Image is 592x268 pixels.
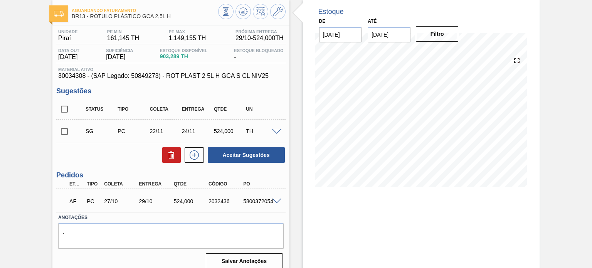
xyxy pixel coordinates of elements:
[160,48,207,53] span: Estoque Disponível
[85,181,102,187] div: Tipo
[107,35,139,42] span: 161,145 TH
[241,198,279,204] div: 5800372054
[181,147,204,163] div: Nova sugestão
[235,29,284,34] span: Próxima Entrega
[169,29,206,34] span: PE MAX
[319,19,326,24] label: De
[106,48,133,53] span: Suficiência
[67,193,85,210] div: Aguardando Faturamento
[58,72,283,79] span: 30034308 - (SAP Legado: 50849273) - ROT PLAST 2 5L H GCA S CL NIV25
[106,54,133,61] span: [DATE]
[56,171,285,179] h3: Pedidos
[84,106,119,112] div: Status
[212,106,247,112] div: Qtde
[368,27,410,42] input: dd/mm/yyyy
[218,4,234,19] button: Visão Geral dos Estoques
[234,48,283,53] span: Estoque Bloqueado
[116,106,151,112] div: Tipo
[241,181,279,187] div: PO
[85,198,102,204] div: Pedido de Compra
[180,128,215,134] div: 24/11/2025
[212,128,247,134] div: 524,000
[235,4,251,19] button: Atualizar Gráfico
[69,198,83,204] p: AF
[148,128,183,134] div: 22/11/2025
[244,128,279,134] div: TH
[56,87,285,95] h3: Sugestões
[102,198,140,204] div: 27/10/2025
[180,106,215,112] div: Entrega
[84,128,119,134] div: Sugestão Criada
[137,181,175,187] div: Entrega
[270,4,286,19] button: Ir ao Master Data / Geral
[172,181,210,187] div: Qtde
[158,147,181,163] div: Excluir Sugestões
[58,212,283,223] label: Anotações
[72,13,218,19] span: BR13 - RÓTULO PLÁSTICO GCA 2,5L H
[207,181,245,187] div: Código
[54,11,64,17] img: Ícone
[253,4,268,19] button: Programar Estoque
[244,106,279,112] div: UN
[208,147,285,163] button: Aceitar Sugestões
[102,181,140,187] div: Coleta
[319,27,362,42] input: dd/mm/yyyy
[58,29,77,34] span: Unidade
[235,35,284,42] span: 29/10 - 524,000 TH
[58,48,79,53] span: Data out
[58,54,79,61] span: [DATE]
[172,198,210,204] div: 524,000
[204,147,286,163] div: Aceitar Sugestões
[318,8,344,16] div: Estoque
[107,29,139,34] span: PE MIN
[58,223,283,249] textarea: .
[58,67,283,72] span: Material ativo
[169,35,206,42] span: 1.149,155 TH
[368,19,377,24] label: Até
[72,8,218,13] span: Aguardando Faturamento
[137,198,175,204] div: 29/10/2025
[160,54,207,59] span: 903,289 TH
[416,26,459,42] button: Filtro
[67,181,85,187] div: Etapa
[58,35,77,42] span: Piraí
[116,128,151,134] div: Pedido de Compra
[207,198,245,204] div: 2032436
[148,106,183,112] div: Coleta
[232,48,285,61] div: -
